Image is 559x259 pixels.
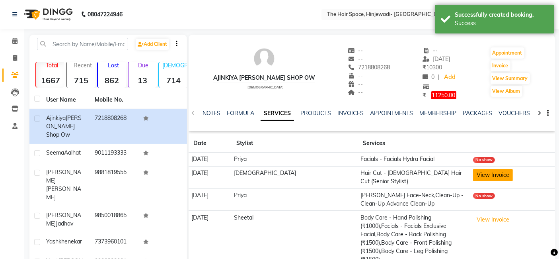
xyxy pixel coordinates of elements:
[90,163,138,206] td: 9881819555
[499,110,530,117] a: VOUCHERS
[419,110,456,117] a: MEMBERSHIP
[67,75,95,85] strong: 715
[64,149,81,156] span: Aalhat
[232,134,358,153] th: Stylist
[261,106,294,121] a: SERVICES
[473,157,495,163] div: No show
[348,55,363,63] span: --
[431,91,456,99] span: 11250.00
[358,188,471,211] td: [PERSON_NAME] Face-Neck,Clean-Up - Clean-Up Advance Clean-Up
[46,114,66,122] span: Ajinkiya
[232,188,358,211] td: Priya
[348,72,363,79] span: --
[90,206,138,233] td: 9850018865
[101,62,126,69] p: Lost
[252,47,276,71] img: avatar
[423,64,427,71] span: ₹
[130,62,157,69] p: Due
[46,169,81,184] span: [PERSON_NAME]
[247,85,284,89] span: [DEMOGRAPHIC_DATA]
[39,62,64,69] p: Total
[41,91,90,109] th: User Name
[189,188,231,211] td: [DATE]
[438,73,440,81] span: |
[46,238,58,245] span: Yash
[491,86,522,97] button: View Album
[20,3,75,26] img: logo
[46,149,64,156] span: Seema
[491,73,530,84] button: View Summary
[370,110,413,117] a: APPOINTMENTS
[88,3,123,26] b: 08047224946
[423,73,435,80] span: 0
[189,166,231,188] td: [DATE]
[473,214,513,226] button: View Invoice
[337,110,364,117] a: INVOICES
[189,134,231,153] th: Date
[423,47,438,54] span: --
[213,74,315,82] div: Ajinkiya [PERSON_NAME] Shop ow
[46,212,81,227] span: [PERSON_NAME]
[455,19,548,27] div: Success
[348,80,363,88] span: --
[58,238,82,245] span: khenekar
[358,134,471,153] th: Services
[232,166,358,188] td: [DEMOGRAPHIC_DATA]
[348,89,363,96] span: --
[203,110,220,117] a: NOTES
[46,114,82,138] span: [PERSON_NAME] Shop ow
[443,72,457,83] a: Add
[90,144,138,163] td: 9011193333
[90,233,138,252] td: 7373960101
[423,92,427,99] span: ₹
[423,55,450,63] span: [DATE]
[358,166,471,188] td: Hair Cut - [DEMOGRAPHIC_DATA] Hair Cut (Senior Stylist)
[463,110,492,117] a: PACKAGES
[70,62,95,69] p: Recent
[455,11,548,19] div: Successfully created booking.
[348,47,363,54] span: --
[473,169,513,181] button: View Invoice
[348,64,390,71] span: 7218808268
[162,62,187,69] p: [DEMOGRAPHIC_DATA]
[300,110,331,117] a: PRODUCTS
[358,152,471,166] td: Facials - Facials Hydra Facial
[189,152,231,166] td: [DATE]
[98,75,126,85] strong: 862
[423,64,442,71] span: 10300
[36,75,64,85] strong: 1667
[37,38,128,50] input: Search by Name/Mobile/Email/Code
[159,75,187,85] strong: 714
[90,109,138,144] td: 7218808268
[56,220,73,227] span: Jadhav
[129,75,157,85] strong: 13
[232,152,358,166] td: Priya
[46,185,81,201] span: [PERSON_NAME]
[491,47,524,59] button: Appointment
[90,91,138,109] th: Mobile No.
[491,60,510,71] button: Invoice
[136,39,169,50] a: Add Client
[473,193,495,199] div: No show
[227,110,254,117] a: FORMULA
